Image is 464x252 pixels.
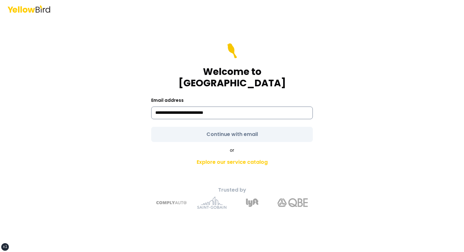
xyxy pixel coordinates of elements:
[121,156,343,169] a: Explore our service catalog
[151,97,184,103] label: Email address
[121,186,343,194] p: Trusted by
[230,147,234,153] span: or
[151,66,313,89] h1: Welcome to [GEOGRAPHIC_DATA]
[3,244,7,249] div: xl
